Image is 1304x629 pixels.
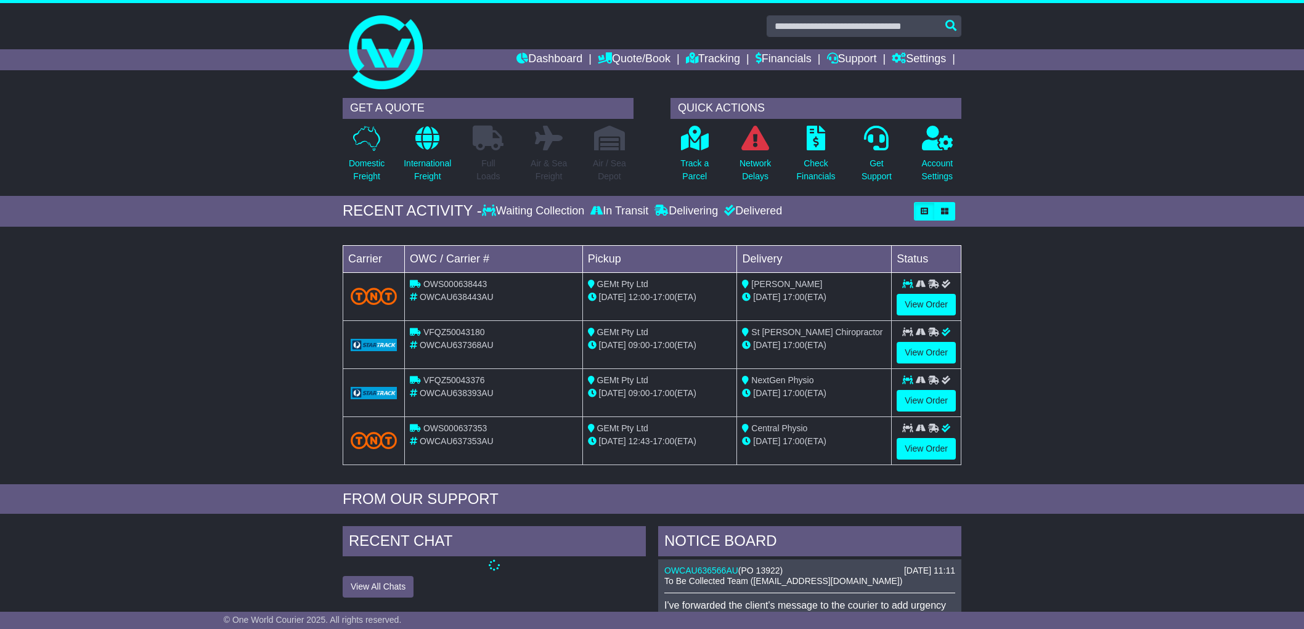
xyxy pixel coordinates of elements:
[224,615,402,625] span: © One World Courier 2025. All rights reserved.
[588,291,732,304] div: - (ETA)
[740,157,771,183] p: Network Delays
[343,526,646,559] div: RECENT CHAT
[741,566,780,575] span: PO 13922
[664,599,955,623] p: I've forwarded the client's message to the courier to add urgency on the matter.
[351,288,397,304] img: TNT_Domestic.png
[670,98,961,119] div: QUICK ACTIONS
[597,375,648,385] span: GEMt Pty Ltd
[753,436,780,446] span: [DATE]
[423,375,485,385] span: VFQZ50043376
[721,205,782,218] div: Delivered
[349,157,385,183] p: Domestic Freight
[423,423,487,433] span: OWS000637353
[897,390,956,412] a: View Order
[742,339,886,352] div: (ETA)
[593,157,626,183] p: Air / Sea Depot
[653,292,674,302] span: 17:00
[664,566,738,575] a: OWCAU636566AU
[753,292,780,302] span: [DATE]
[827,49,877,70] a: Support
[751,375,813,385] span: NextGen Physio
[531,157,567,183] p: Air & Sea Freight
[680,157,709,183] p: Track a Parcel
[686,49,740,70] a: Tracking
[343,245,405,272] td: Carrier
[680,125,709,190] a: Track aParcel
[351,339,397,351] img: GetCarrierServiceLogo
[343,98,634,119] div: GET A QUOTE
[742,291,886,304] div: (ETA)
[629,340,650,350] span: 09:00
[658,526,961,559] div: NOTICE BOARD
[404,157,451,183] p: International Freight
[348,125,385,190] a: DomesticFreight
[597,423,648,433] span: GEMt Pty Ltd
[629,436,650,446] span: 12:43
[897,438,956,460] a: View Order
[420,436,494,446] span: OWCAU637353AU
[892,49,946,70] a: Settings
[783,340,804,350] span: 17:00
[599,340,626,350] span: [DATE]
[599,436,626,446] span: [DATE]
[892,245,961,272] td: Status
[582,245,737,272] td: Pickup
[861,125,892,190] a: GetSupport
[403,125,452,190] a: InternationalFreight
[420,292,494,302] span: OWCAU638443AU
[351,432,397,448] img: TNT_Domestic.png
[587,205,651,218] div: In Transit
[597,327,648,337] span: GEMt Pty Ltd
[783,388,804,398] span: 17:00
[664,576,902,586] span: To Be Collected Team ([EMAIL_ADDRESS][DOMAIN_NAME])
[599,388,626,398] span: [DATE]
[588,387,732,400] div: - (ETA)
[423,327,485,337] span: VFQZ50043180
[629,388,650,398] span: 09:00
[742,435,886,448] div: (ETA)
[653,436,674,446] span: 17:00
[629,292,650,302] span: 12:00
[751,327,882,337] span: St [PERSON_NAME] Chiropractor
[783,292,804,302] span: 17:00
[664,566,955,576] div: ( )
[651,205,721,218] div: Delivering
[598,49,670,70] a: Quote/Book
[921,125,954,190] a: AccountSettings
[739,125,772,190] a: NetworkDelays
[599,292,626,302] span: [DATE]
[653,388,674,398] span: 17:00
[797,157,836,183] p: Check Financials
[405,245,583,272] td: OWC / Carrier #
[343,202,482,220] div: RECENT ACTIVITY -
[482,205,587,218] div: Waiting Collection
[420,388,494,398] span: OWCAU638393AU
[904,566,955,576] div: [DATE] 11:11
[897,342,956,363] a: View Order
[588,435,732,448] div: - (ETA)
[742,387,886,400] div: (ETA)
[783,436,804,446] span: 17:00
[796,125,836,190] a: CheckFinancials
[343,576,414,598] button: View All Chats
[597,279,648,289] span: GEMt Pty Ltd
[737,245,892,272] td: Delivery
[351,387,397,399] img: GetCarrierServiceLogo
[588,339,732,352] div: - (ETA)
[753,340,780,350] span: [DATE]
[751,423,807,433] span: Central Physio
[516,49,582,70] a: Dashboard
[473,157,503,183] p: Full Loads
[897,294,956,315] a: View Order
[420,340,494,350] span: OWCAU637368AU
[343,490,961,508] div: FROM OUR SUPPORT
[751,279,822,289] span: [PERSON_NAME]
[922,157,953,183] p: Account Settings
[653,340,674,350] span: 17:00
[423,279,487,289] span: OWS000638443
[753,388,780,398] span: [DATE]
[862,157,892,183] p: Get Support
[756,49,812,70] a: Financials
